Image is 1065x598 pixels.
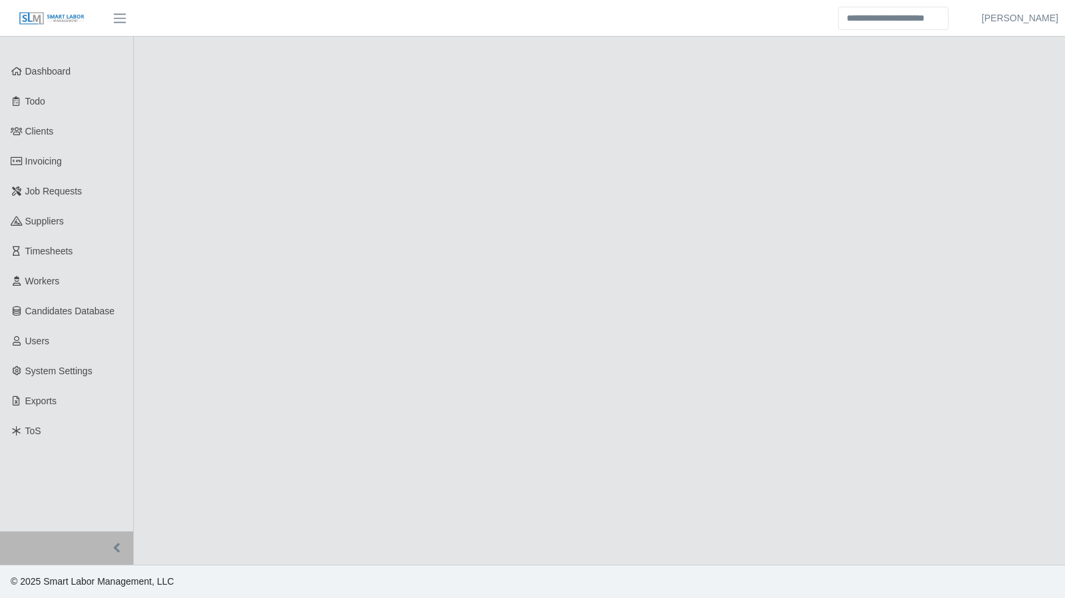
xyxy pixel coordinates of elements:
[25,396,57,406] span: Exports
[25,426,41,436] span: ToS
[25,66,71,77] span: Dashboard
[838,7,949,30] input: Search
[25,306,115,316] span: Candidates Database
[25,216,64,226] span: Suppliers
[25,96,45,107] span: Todo
[25,366,93,376] span: System Settings
[11,576,174,587] span: © 2025 Smart Labor Management, LLC
[25,276,60,286] span: Workers
[25,246,73,256] span: Timesheets
[982,11,1058,25] a: [PERSON_NAME]
[25,156,62,166] span: Invoicing
[25,336,50,346] span: Users
[25,186,83,196] span: Job Requests
[19,11,85,26] img: SLM Logo
[25,126,54,137] span: Clients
